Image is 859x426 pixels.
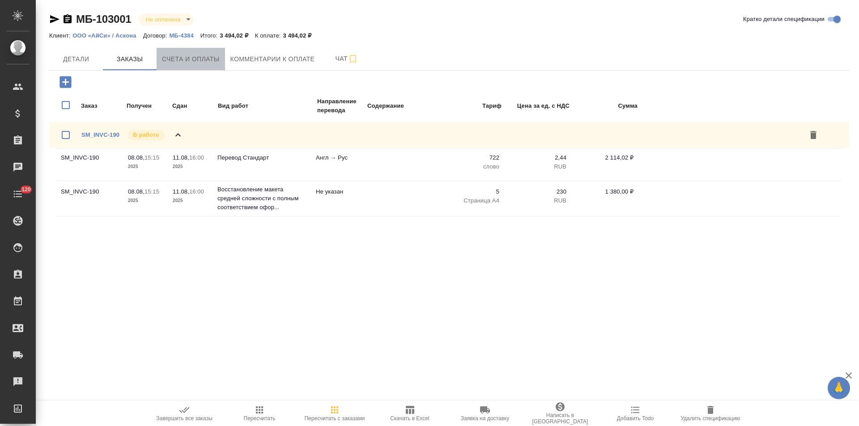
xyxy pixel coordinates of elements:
p: RUB [508,196,566,205]
button: 🙏 [828,377,850,399]
span: Заказы [108,54,151,65]
span: Детали [55,54,98,65]
span: Счета и оплаты [162,54,220,65]
p: 16:00 [189,188,204,195]
td: SM_INVC-190 [56,149,123,180]
p: 230 [508,187,566,196]
button: Скопировать ссылку [62,14,73,25]
span: 120 [16,185,36,194]
p: 2 114,02 ₽ [575,153,634,162]
button: Добавить заказ [53,73,78,91]
p: 15:15 [145,188,159,195]
div: Не оплачена [139,13,194,25]
p: Восстановление макета средней сложности с полным соответствием офор... [217,185,307,212]
p: 08.08, [128,188,145,195]
a: 120 [2,183,34,205]
p: В работе [133,131,159,139]
p: слово [441,162,499,171]
td: Тариф [439,97,502,115]
p: 3 494,02 ₽ [220,32,255,39]
div: SM_INVC-190В работе [49,122,849,148]
p: 11.08, [173,154,189,161]
p: К оплате: [255,32,283,39]
td: Сумма [571,97,638,115]
p: 1 380,00 ₽ [575,187,634,196]
p: 5 [441,187,499,196]
p: Клиент: [49,32,72,39]
button: Не оплачена [143,16,183,23]
td: Содержание [367,97,438,115]
p: 2025 [128,196,164,205]
p: МБ-4384 [169,32,200,39]
span: Кратко детали спецификации [743,15,825,24]
p: 722 [441,153,499,162]
span: Чат [325,53,368,64]
p: 15:15 [145,154,159,161]
a: МБ-103001 [76,13,132,25]
p: RUB [508,162,566,171]
button: Скопировать ссылку для ЯМессенджера [49,14,60,25]
td: Цена за ед. с НДС [503,97,570,115]
td: Англ → Рус [311,149,361,180]
td: Сдан [172,97,217,115]
td: Получен [126,97,171,115]
p: 16:00 [189,154,204,161]
a: ООО «АйСи» / Аскона [72,31,143,39]
td: Не указан [311,183,361,214]
a: МБ-4384 [169,31,200,39]
p: Итого: [200,32,220,39]
p: ООО «АйСи» / Аскона [72,32,143,39]
p: 3 494,02 ₽ [283,32,319,39]
p: 2025 [173,196,208,205]
p: 2025 [128,162,164,171]
p: Страница А4 [441,196,499,205]
p: 08.08, [128,154,145,161]
td: Вид работ [217,97,316,115]
p: 2025 [173,162,208,171]
td: Заказ [81,97,125,115]
td: SM_INVC-190 [56,183,123,214]
p: 11.08, [173,188,189,195]
p: 2,44 [508,153,566,162]
span: 🙏 [831,379,846,397]
a: SM_INVC-190 [81,131,119,138]
td: Направление перевода [317,97,366,115]
p: Договор: [143,32,170,39]
span: Комментарии к оплате [230,54,315,65]
svg: Подписаться [348,54,358,64]
p: Перевод Стандарт [217,153,307,162]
